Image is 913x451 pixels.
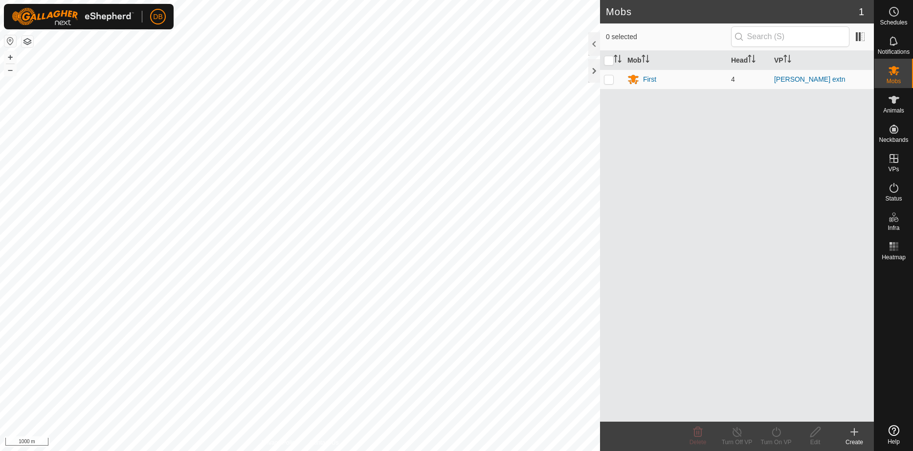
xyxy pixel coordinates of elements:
a: Contact Us [310,438,338,447]
div: Edit [796,438,835,447]
div: First [643,74,656,85]
h2: Mobs [606,6,859,18]
a: Privacy Policy [261,438,298,447]
button: – [4,64,16,76]
div: Turn Off VP [717,438,757,447]
img: Gallagher Logo [12,8,134,25]
span: 4 [731,75,735,83]
span: 1 [859,4,864,19]
div: Create [835,438,874,447]
button: + [4,51,16,63]
span: Neckbands [879,137,908,143]
div: Turn On VP [757,438,796,447]
p-sorticon: Activate to sort [642,56,649,64]
span: Animals [883,108,904,113]
span: Status [885,196,902,202]
a: Help [874,421,913,449]
p-sorticon: Activate to sort [614,56,622,64]
span: Notifications [878,49,910,55]
th: Mob [624,51,727,70]
span: Mobs [887,78,901,84]
span: Infra [888,225,899,231]
a: [PERSON_NAME] extn [774,75,846,83]
span: DB [153,12,162,22]
span: VPs [888,166,899,172]
button: Reset Map [4,35,16,47]
p-sorticon: Activate to sort [748,56,756,64]
th: VP [770,51,874,70]
span: Delete [690,439,707,446]
th: Head [727,51,770,70]
input: Search (S) [731,26,849,47]
span: Schedules [880,20,907,25]
button: Map Layers [22,36,33,47]
p-sorticon: Activate to sort [783,56,791,64]
span: Help [888,439,900,445]
span: 0 selected [606,32,731,42]
span: Heatmap [882,254,906,260]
